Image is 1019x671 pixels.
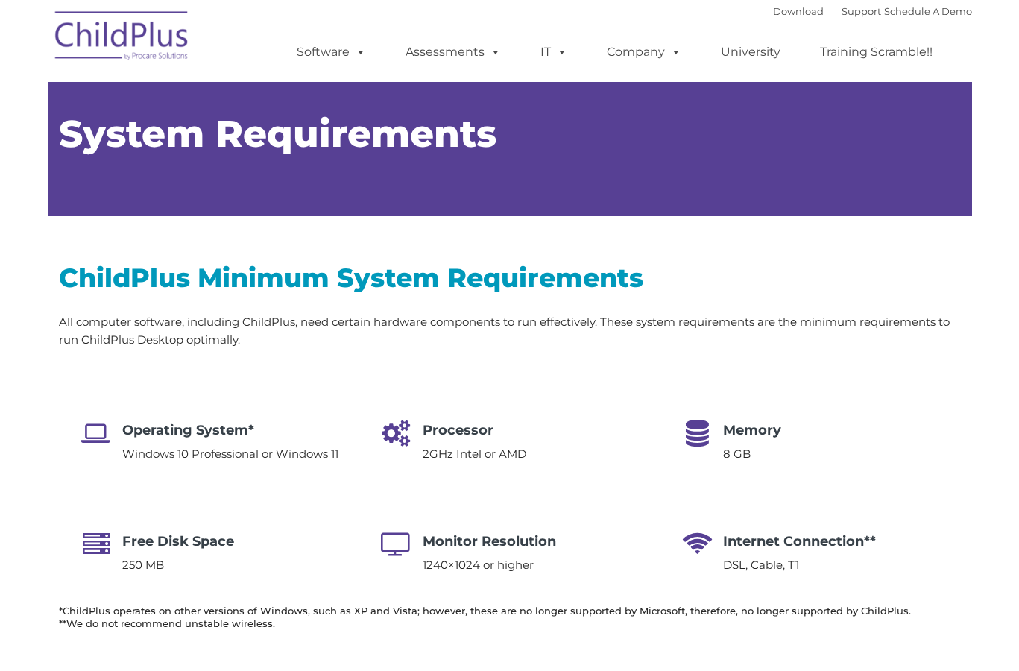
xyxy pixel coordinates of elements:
span: Memory [723,422,781,438]
a: Software [282,37,381,67]
p: Windows 10 Professional or Windows 11 [122,445,338,463]
a: Download [773,5,824,17]
a: Schedule A Demo [884,5,972,17]
h4: Operating System* [122,420,338,441]
p: All computer software, including ChildPlus, need certain hardware components to run effectively. ... [59,313,961,349]
span: 250 MB [122,558,164,572]
span: Monitor Resolution [423,533,556,549]
a: Support [842,5,881,17]
span: 8 GB [723,447,751,461]
img: ChildPlus by Procare Solutions [48,1,197,75]
h2: ChildPlus Minimum System Requirements [59,261,961,294]
span: Processor [423,422,493,438]
span: System Requirements [59,111,496,157]
a: Assessments [391,37,516,67]
a: University [706,37,795,67]
a: Company [592,37,696,67]
span: DSL, Cable, T1 [723,558,799,572]
a: IT [526,37,582,67]
font: | [773,5,972,17]
span: Internet Connection** [723,533,876,549]
h6: *ChildPlus operates on other versions of Windows, such as XP and Vista; however, these are no lon... [59,605,961,630]
span: 2GHz Intel or AMD [423,447,526,461]
a: Training Scramble!! [805,37,947,67]
span: Free Disk Space [122,533,234,549]
span: 1240×1024 or higher [423,558,534,572]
